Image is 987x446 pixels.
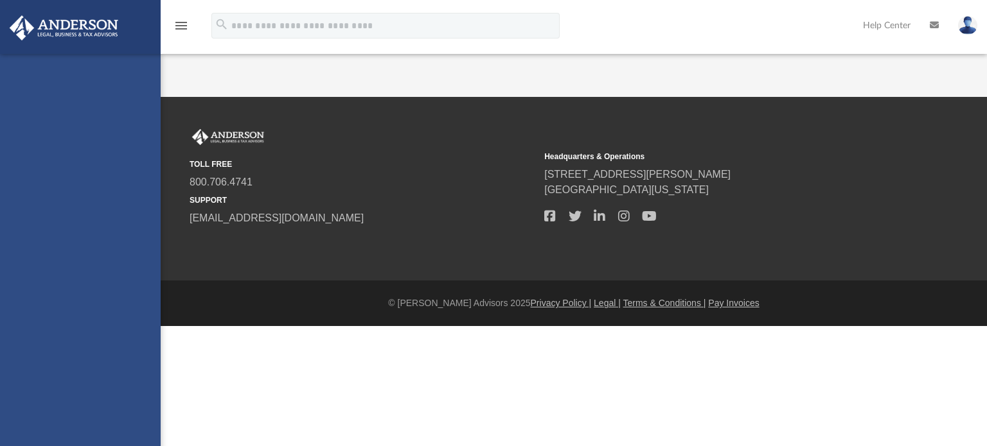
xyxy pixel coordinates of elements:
img: User Pic [958,16,977,35]
a: menu [173,24,189,33]
i: menu [173,18,189,33]
i: search [215,17,229,31]
img: Anderson Advisors Platinum Portal [6,15,122,40]
div: © [PERSON_NAME] Advisors 2025 [161,296,987,310]
img: Anderson Advisors Platinum Portal [190,129,267,146]
small: Headquarters & Operations [544,151,890,162]
a: [GEOGRAPHIC_DATA][US_STATE] [544,184,709,195]
a: 800.706.4741 [190,176,253,187]
a: Privacy Policy | [531,298,592,308]
small: TOLL FREE [190,159,535,170]
a: Pay Invoices [708,298,759,308]
a: Terms & Conditions | [623,298,706,308]
small: SUPPORT [190,194,535,206]
a: [EMAIL_ADDRESS][DOMAIN_NAME] [190,212,364,223]
a: Legal | [594,298,621,308]
a: [STREET_ADDRESS][PERSON_NAME] [544,169,731,180]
